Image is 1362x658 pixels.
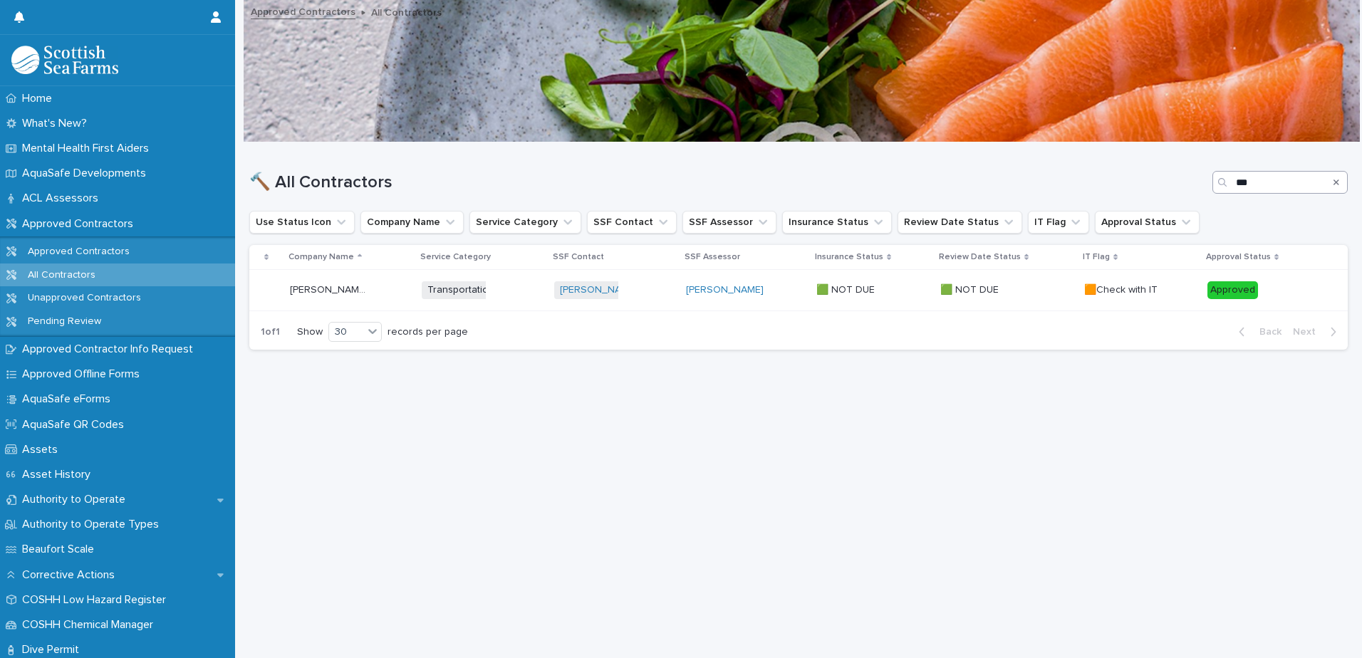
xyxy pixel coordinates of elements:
button: Company Name [360,211,464,234]
p: COSHH Low Hazard Register [16,593,177,607]
p: Asset History [16,468,102,481]
button: SSF Contact [587,211,677,234]
p: Approved Offline Forms [16,367,151,381]
p: ACL Assessors [16,192,110,205]
p: Company Name [288,249,354,265]
button: Insurance Status [782,211,892,234]
p: Approval Status [1206,249,1271,265]
p: Unapproved Contractors [16,292,152,304]
p: AquaSafe QR Codes [16,418,135,432]
p: records per page [388,326,468,338]
p: IT Flag [1083,249,1110,265]
p: Dive Permit [16,643,90,657]
span: Next [1293,327,1324,337]
p: R.S. Henderson Ltd [290,281,372,296]
p: 🟩 NOT DUE [816,281,878,296]
button: Use Status Icon [249,211,355,234]
p: 🟩 NOT DUE [940,281,1002,296]
input: Search [1212,171,1348,194]
span: Back [1251,327,1282,337]
p: Corrective Actions [16,568,126,582]
p: Show [297,326,323,338]
a: [PERSON_NAME] [560,284,638,296]
p: Insurance Status [815,249,883,265]
button: IT Flag [1028,211,1089,234]
p: AquaSafe Developments [16,167,157,180]
a: Approved Contractors [251,3,355,19]
p: Mental Health First Aiders [16,142,160,155]
button: SSF Assessor [682,211,776,234]
p: Approved Contractors [16,217,145,231]
p: Review Date Status [939,249,1021,265]
p: 1 of 1 [249,315,291,350]
p: AquaSafe eForms [16,392,122,406]
p: Service Category [420,249,491,265]
p: What's New? [16,117,98,130]
p: Beaufort Scale [16,543,105,556]
p: Approved Contractors [16,246,141,258]
h1: 🔨 All Contractors [249,172,1207,193]
button: Service Category [469,211,581,234]
p: SSF Assessor [685,249,740,265]
div: Approved [1207,281,1258,299]
p: All Contractors [16,269,107,281]
p: All Contractors [371,4,442,19]
button: Next [1287,325,1348,338]
span: Transportation (Road and sea) [422,281,573,299]
p: SSF Contact [553,249,604,265]
button: Review Date Status [898,211,1022,234]
p: Pending Review [16,315,113,328]
div: 30 [329,325,363,340]
a: [PERSON_NAME] [686,284,764,296]
p: Home [16,92,63,105]
p: Authority to Operate Types [16,518,170,531]
button: Back [1227,325,1287,338]
p: Authority to Operate [16,493,137,506]
p: COSHH Chemical Manager [16,618,165,632]
p: 🟧Check with IT [1084,281,1160,296]
p: Assets [16,443,69,456]
button: Approval Status [1095,211,1200,234]
p: Approved Contractor Info Request [16,343,204,356]
img: bPIBxiqnSb2ggTQWdOVV [11,46,118,74]
tr: [PERSON_NAME] Ltd[PERSON_NAME] Ltd Transportation (Road and sea)[PERSON_NAME] [PERSON_NAME] 🟩 NOT... [249,270,1348,311]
